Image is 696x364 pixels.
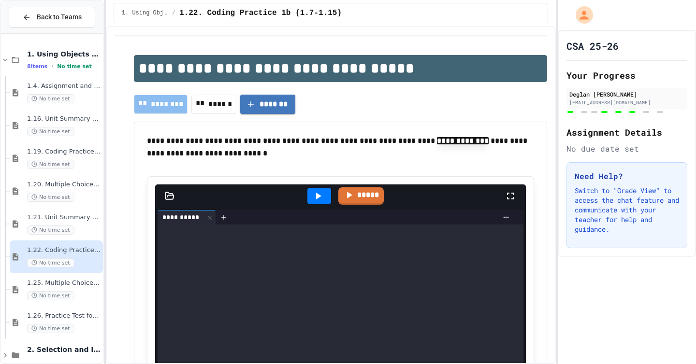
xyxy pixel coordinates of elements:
span: 1.26. Practice Test for Objects (1.12-1.14) [27,312,101,320]
div: No due date set [566,143,687,154]
span: 1.25. Multiple Choice Exercises for Unit 1b (1.9-1.15) [27,279,101,287]
span: No time set [27,324,74,333]
span: No time set [27,291,74,300]
span: No time set [27,94,74,103]
span: 1.16. Unit Summary 1a (1.1-1.6) [27,115,101,123]
span: No time set [27,258,74,267]
span: No time set [27,127,74,136]
h1: CSA 25-26 [566,39,619,53]
span: 1.22. Coding Practice 1b (1.7-1.15) [179,7,342,19]
span: 1.19. Coding Practice 1a (1.1-1.6) [27,148,101,156]
span: 1.22. Coding Practice 1b (1.7-1.15) [27,246,101,254]
div: My Account [565,4,595,26]
span: / [172,9,175,17]
span: No time set [57,63,92,70]
span: No time set [27,225,74,235]
h2: Your Progress [566,69,687,82]
p: Switch to "Grade View" to access the chat feature and communicate with your teacher for help and ... [575,186,679,234]
div: Deglan [PERSON_NAME] [569,90,684,98]
span: 2. Selection and Iteration [27,345,101,354]
h3: Need Help? [575,170,679,182]
button: Back to Teams [9,7,95,28]
div: [EMAIL_ADDRESS][DOMAIN_NAME] [569,99,684,106]
span: Back to Teams [37,12,82,22]
span: No time set [27,160,74,169]
span: • [51,62,53,70]
span: 1. Using Objects and Methods [27,50,101,58]
span: No time set [27,193,74,202]
span: 1.21. Unit Summary 1b (1.7-1.15) [27,213,101,222]
span: 1.20. Multiple Choice Exercises for Unit 1a (1.1-1.6) [27,181,101,189]
span: 8 items [27,63,47,70]
h2: Assignment Details [566,126,687,139]
span: 1. Using Objects and Methods [122,9,168,17]
span: 1.4. Assignment and Input [27,82,101,90]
